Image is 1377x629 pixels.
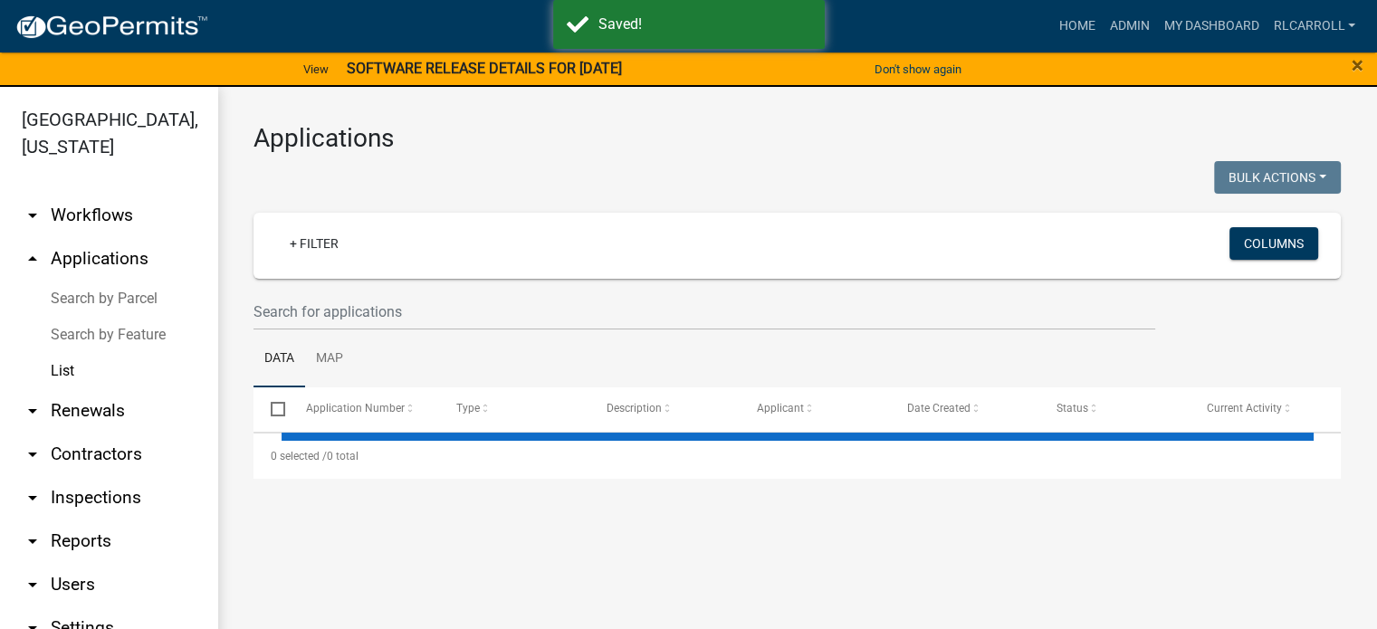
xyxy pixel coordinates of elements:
input: Search for applications [253,293,1155,330]
datatable-header-cell: Select [253,387,288,431]
datatable-header-cell: Applicant [739,387,889,431]
button: Columns [1229,227,1318,260]
button: Bulk Actions [1214,161,1341,194]
i: arrow_drop_down [22,487,43,509]
span: Type [456,402,480,415]
a: RLcarroll [1266,9,1363,43]
span: 0 selected / [271,450,327,462]
i: arrow_drop_down [22,205,43,226]
a: My Dashboard [1156,9,1266,43]
datatable-header-cell: Status [1039,387,1190,431]
h3: Applications [253,123,1341,154]
i: arrow_drop_down [22,400,43,422]
i: arrow_drop_down [22,574,43,596]
span: Applicant [756,402,803,415]
a: + Filter [275,227,353,260]
datatable-header-cell: Description [588,387,739,431]
i: arrow_drop_down [22,443,43,465]
a: View [296,54,336,84]
datatable-header-cell: Current Activity [1190,387,1340,431]
datatable-header-cell: Type [438,387,588,431]
span: Status [1057,402,1088,415]
a: Map [305,330,354,388]
datatable-header-cell: Application Number [288,387,438,431]
span: Date Created [906,402,970,415]
span: × [1352,52,1363,78]
a: Home [1051,9,1102,43]
button: Don't show again [867,54,969,84]
i: arrow_drop_up [22,248,43,270]
span: Current Activity [1207,402,1282,415]
span: Application Number [306,402,405,415]
div: 0 total [253,434,1341,479]
a: Data [253,330,305,388]
i: arrow_drop_down [22,530,43,552]
div: Saved! [598,14,811,35]
button: Close [1352,54,1363,76]
a: Admin [1102,9,1156,43]
span: Description [606,402,661,415]
strong: SOFTWARE RELEASE DETAILS FOR [DATE] [347,60,622,77]
datatable-header-cell: Date Created [889,387,1039,431]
